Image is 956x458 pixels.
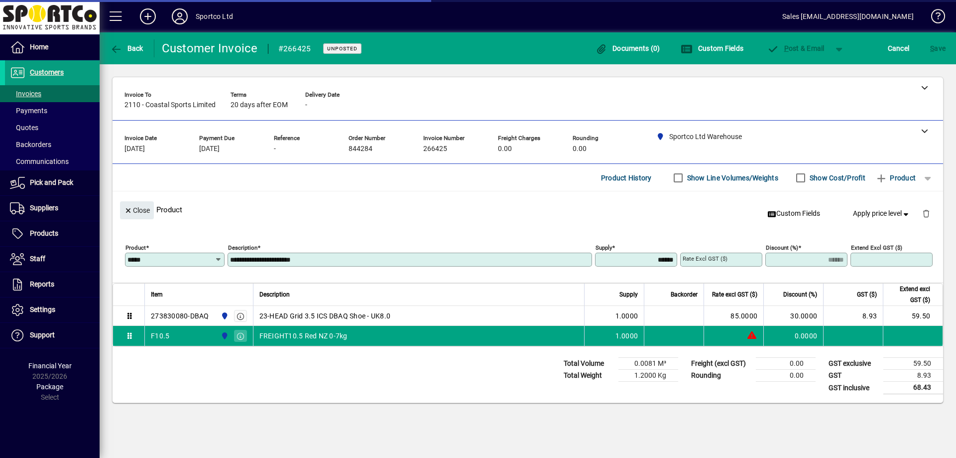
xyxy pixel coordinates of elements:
a: Products [5,221,100,246]
button: Cancel [885,39,912,57]
a: Pick and Pack [5,170,100,195]
td: 1.2000 Kg [618,370,678,382]
span: Payments [10,107,47,115]
button: Close [120,201,154,219]
span: Apply price level [853,208,911,219]
span: Customers [30,68,64,76]
td: 59.50 [883,358,943,370]
span: S [930,44,934,52]
span: P [784,44,789,52]
mat-label: Extend excl GST ($) [851,244,902,251]
button: Apply price level [849,205,915,223]
div: #266425 [278,41,311,57]
a: Quotes [5,119,100,136]
td: Total Weight [559,370,618,382]
span: Description [259,289,290,300]
button: Product [870,169,921,187]
button: Delete [914,201,938,225]
span: GST ($) [857,289,877,300]
span: [DATE] [124,145,145,153]
span: Cancel [888,40,910,56]
span: Staff [30,255,45,263]
a: Home [5,35,100,60]
td: 8.93 [823,306,883,326]
div: Sales [EMAIL_ADDRESS][DOMAIN_NAME] [782,8,914,24]
span: 844284 [349,145,372,153]
td: 0.00 [756,370,816,382]
span: Backorders [10,141,51,149]
span: Products [30,229,58,237]
span: Suppliers [30,204,58,212]
span: Pick and Pack [30,178,73,186]
button: Save [928,39,948,57]
span: Custom Fields [767,208,820,219]
div: 85.0000 [710,311,757,321]
td: Total Volume [559,358,618,370]
mat-label: Discount (%) [766,244,798,251]
span: 266425 [423,145,447,153]
span: Support [30,331,55,339]
span: 0.00 [573,145,587,153]
a: Payments [5,102,100,119]
mat-label: Rate excl GST ($) [683,255,727,262]
div: F10.5 [151,331,169,341]
app-page-header-button: Close [118,205,156,214]
button: Documents (0) [593,39,663,57]
span: 0.00 [498,145,512,153]
span: Custom Fields [681,44,743,52]
span: 23-HEAD Grid 3.5 ICS DBAQ Shoe - UK8.0 [259,311,391,321]
td: 0.0081 M³ [618,358,678,370]
span: Discount (%) [783,289,817,300]
span: Package [36,383,63,391]
button: Back [108,39,146,57]
span: Extend excl GST ($) [889,284,930,305]
div: Customer Invoice [162,40,258,56]
td: GST [824,370,883,382]
button: Profile [164,7,196,25]
span: Unposted [327,45,358,52]
td: Freight (excl GST) [686,358,756,370]
a: Backorders [5,136,100,153]
span: - [305,101,307,109]
span: Communications [10,157,69,165]
button: Add [132,7,164,25]
td: 0.0000 [763,326,823,346]
span: 1.0000 [615,331,638,341]
span: Rate excl GST ($) [712,289,757,300]
span: Backorder [671,289,698,300]
span: Financial Year [28,362,72,370]
button: Custom Fields [678,39,746,57]
button: Post & Email [762,39,830,57]
span: Quotes [10,124,38,132]
td: GST exclusive [824,358,883,370]
span: 2110 - Coastal Sports Limited [124,101,216,109]
div: Sportco Ltd [196,8,233,24]
span: Sportco Ltd Warehouse [218,310,230,321]
span: Supply [619,289,638,300]
span: Invoices [10,90,41,98]
span: Sportco Ltd Warehouse [218,330,230,341]
mat-label: Supply [596,244,612,251]
label: Show Cost/Profit [808,173,865,183]
mat-label: Product [125,244,146,251]
span: Back [110,44,143,52]
a: Suppliers [5,196,100,221]
td: 68.43 [883,382,943,394]
span: Product [875,170,916,186]
span: Close [124,202,150,219]
a: Knowledge Base [924,2,944,34]
span: - [274,145,276,153]
mat-label: Description [228,244,257,251]
span: Home [30,43,48,51]
a: Settings [5,298,100,322]
span: Product History [601,170,652,186]
button: Custom Fields [763,205,824,223]
td: Rounding [686,370,756,382]
div: Product [113,191,943,228]
span: ost & Email [767,44,825,52]
div: 273830080-DBAQ [151,311,209,321]
a: Support [5,323,100,348]
span: Documents (0) [596,44,660,52]
span: Settings [30,305,55,313]
app-page-header-button: Delete [914,209,938,218]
